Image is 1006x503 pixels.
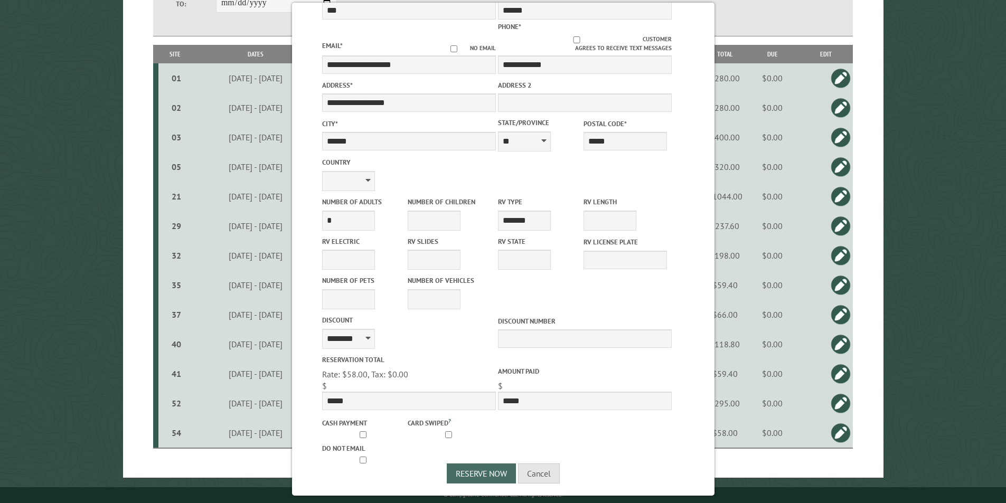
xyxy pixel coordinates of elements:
div: [DATE] - [DATE] [194,73,317,83]
div: 05 [163,162,191,172]
label: Number of Children [408,197,491,207]
td: $0.00 [746,359,799,388]
div: [DATE] - [DATE] [194,339,317,349]
td: $295.00 [704,388,746,418]
td: $320.00 [704,152,746,182]
label: Card swiped [408,416,491,428]
td: $0.00 [746,388,799,418]
div: [DATE] - [DATE] [194,368,317,379]
div: [DATE] - [DATE] [194,191,317,202]
label: RV Electric [322,236,406,246]
label: Number of Vehicles [408,276,491,286]
div: 37 [163,309,191,320]
div: 40 [163,339,191,349]
td: $0.00 [746,270,799,300]
label: Phone [498,22,521,31]
th: Due [746,45,799,63]
label: Discount [322,315,496,325]
div: 29 [163,221,191,231]
small: © Campground Commander LLC. All rights reserved. [444,491,563,498]
td: $0.00 [746,182,799,211]
label: Postal Code [584,119,667,129]
label: RV Type [498,197,581,207]
td: $280.00 [704,63,746,93]
div: 21 [163,191,191,202]
td: $0.00 [746,300,799,329]
button: Cancel [518,463,560,483]
span: Rate: $58.00, Tax: $0.00 [322,369,408,379]
label: Reservation Total [322,355,496,365]
label: Do not email [322,443,406,453]
td: $58.00 [704,418,746,448]
th: Site [158,45,192,63]
label: Address [322,80,496,90]
td: $0.00 [746,152,799,182]
label: Number of Pets [322,276,406,286]
div: 41 [163,368,191,379]
span: $ [322,381,327,391]
label: Email [322,41,343,50]
div: 01 [163,73,191,83]
div: 52 [163,398,191,409]
th: Edit [799,45,853,63]
div: 32 [163,250,191,261]
label: Number of Adults [322,197,406,207]
td: $0.00 [746,329,799,359]
td: $0.00 [746,241,799,270]
td: $400.00 [704,122,746,152]
label: RV Slides [408,236,491,246]
span: $ [498,381,503,391]
td: $280.00 [704,93,746,122]
td: $0.00 [746,93,799,122]
div: 03 [163,132,191,143]
td: $0.00 [746,63,799,93]
label: Country [322,157,496,167]
input: Customer agrees to receive text messages [510,36,643,43]
td: $0.00 [746,418,799,448]
label: Customer agrees to receive text messages [498,35,672,53]
div: 02 [163,102,191,113]
div: [DATE] - [DATE] [194,398,317,409]
td: $118.80 [704,329,746,359]
label: Discount Number [498,316,672,326]
div: 54 [163,428,191,438]
th: Total [704,45,746,63]
td: $0.00 [746,211,799,241]
label: Cash payment [322,418,406,428]
div: [DATE] - [DATE] [194,102,317,113]
td: $237.60 [704,211,746,241]
a: ? [448,417,451,424]
div: [DATE] - [DATE] [194,428,317,438]
div: [DATE] - [DATE] [194,132,317,143]
td: $198.00 [704,241,746,270]
div: [DATE] - [DATE] [194,280,317,290]
div: [DATE] - [DATE] [194,162,317,172]
input: No email [438,45,470,52]
div: [DATE] - [DATE] [194,309,317,320]
label: State/Province [498,118,581,128]
td: $66.00 [704,300,746,329]
td: $59.40 [704,359,746,388]
td: $59.40 [704,270,746,300]
div: [DATE] - [DATE] [194,250,317,261]
label: RV License Plate [584,237,667,247]
label: No email [438,44,496,53]
label: RV Length [584,197,667,207]
label: RV State [498,236,581,246]
th: Dates [192,45,318,63]
td: $1044.00 [704,182,746,211]
label: Address 2 [498,80,672,90]
label: City [322,119,496,129]
div: 35 [163,280,191,290]
label: Amount paid [498,366,672,376]
button: Reserve Now [447,463,516,483]
td: $0.00 [746,122,799,152]
div: [DATE] - [DATE] [194,221,317,231]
